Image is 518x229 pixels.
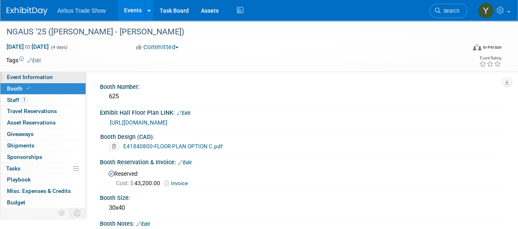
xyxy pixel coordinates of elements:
[7,108,57,114] span: Travel Reservations
[7,97,27,103] span: Staff
[123,143,223,150] a: E41840800-FLOOR PLAN OPTION C.pdf
[50,45,68,50] span: (4 days)
[26,86,30,91] i: Booth reservation complete
[0,117,86,128] a: Asset Reservations
[0,163,86,174] a: Tasks
[57,7,106,14] span: Airbus Trade Show
[479,56,501,60] div: Event Rating
[482,44,502,50] div: In-Person
[7,7,48,15] img: ExhibitDay
[109,144,122,150] a: Delete attachment?
[7,119,56,126] span: Asset Reservations
[429,43,502,55] div: Event Format
[0,95,86,106] a: Staff1
[0,152,86,163] a: Sponsorships
[178,160,192,166] a: Edit
[100,192,502,202] div: Booth Size:
[0,83,86,94] a: Booth
[106,202,495,214] div: 30x40
[478,3,493,18] img: Yolanda Bauza
[0,129,86,140] a: Giveaways
[21,97,27,103] span: 1
[27,58,41,63] a: Edit
[100,81,502,91] div: Booth Number:
[0,106,86,117] a: Travel Reservations
[100,131,498,141] div: Booth Design (CAD):
[7,131,34,137] span: Giveaways
[473,44,481,50] img: Format-Inperson.png
[7,154,42,160] span: Sponsorships
[110,119,167,126] a: [URL][DOMAIN_NAME]
[0,186,86,197] a: Misc. Expenses & Credits
[24,43,32,50] span: to
[100,218,502,228] div: Booth Notes:
[106,168,495,188] div: Reserved
[7,74,53,80] span: Event Information
[69,208,86,218] td: Toggle Event Tabs
[0,197,86,208] a: Budget
[177,110,190,116] a: Edit
[116,180,134,186] span: Cost: $
[6,165,20,172] span: Tasks
[136,221,150,227] a: Edit
[0,174,86,185] a: Playbook
[7,188,71,194] span: Misc. Expenses & Credits
[165,180,192,186] a: Invoice
[4,25,459,39] div: NGAUS '25 ([PERSON_NAME] - [PERSON_NAME])
[6,56,41,64] td: Tags
[6,43,49,50] span: [DATE] [DATE]
[106,90,495,103] div: 625
[100,107,502,117] div: Exhibit Hall Floor Plan LINK:
[7,142,34,149] span: Shipments
[0,140,86,151] a: Shipments
[7,176,31,183] span: Playbook
[7,199,25,206] span: Budget
[0,72,86,83] a: Event Information
[7,85,32,92] span: Booth
[55,208,69,218] td: Personalize Event Tab Strip
[133,43,182,52] button: Committed
[430,4,467,18] a: Search
[116,180,163,186] span: 43,200.00
[100,156,502,167] div: Booth Reservation & Invoice:
[441,8,459,14] span: Search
